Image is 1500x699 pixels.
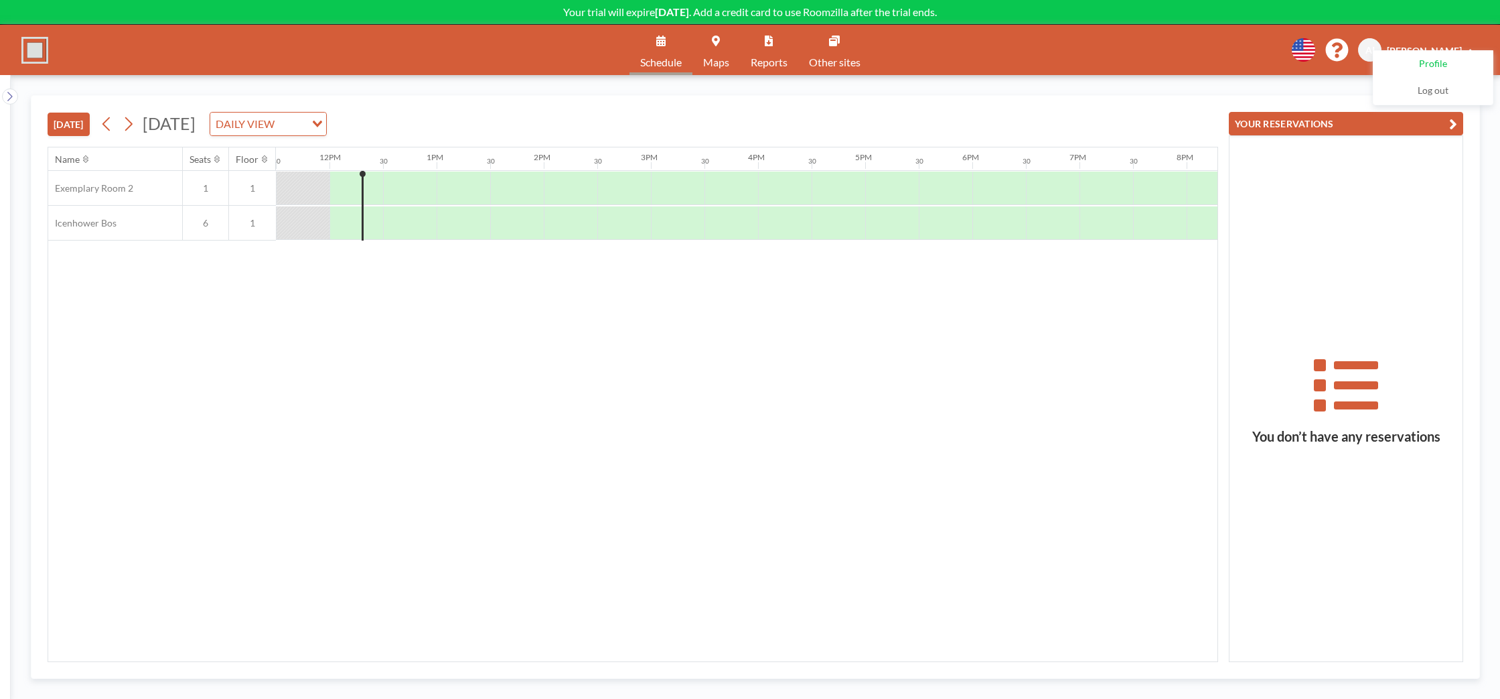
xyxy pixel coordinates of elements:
[855,152,872,162] div: 5PM
[1419,58,1447,71] span: Profile
[427,152,443,162] div: 1PM
[48,182,133,194] span: Exemplary Room 2
[273,157,281,166] div: 30
[1387,45,1462,56] span: [PERSON_NAME]
[1418,84,1448,98] span: Log out
[594,157,602,166] div: 30
[703,57,729,68] span: Maps
[701,157,709,166] div: 30
[319,152,341,162] div: 12PM
[1373,78,1493,105] a: Log out
[229,182,276,194] span: 1
[487,157,495,166] div: 30
[692,25,740,75] a: Maps
[1023,157,1031,166] div: 30
[534,152,550,162] div: 2PM
[1130,157,1138,166] div: 30
[915,157,923,166] div: 30
[1229,112,1463,135] button: YOUR RESERVATIONS
[1365,44,1375,56] span: AI
[962,152,979,162] div: 6PM
[641,152,658,162] div: 3PM
[748,152,765,162] div: 4PM
[808,157,816,166] div: 30
[629,25,692,75] a: Schedule
[229,217,276,229] span: 1
[798,25,871,75] a: Other sites
[640,57,682,68] span: Schedule
[1177,152,1193,162] div: 8PM
[48,217,117,229] span: Icenhower Bos
[210,113,326,135] div: Search for option
[809,57,860,68] span: Other sites
[380,157,388,166] div: 30
[143,113,196,133] span: [DATE]
[236,153,258,166] div: Floor
[1069,152,1086,162] div: 7PM
[48,113,90,136] button: [DATE]
[1373,51,1493,78] a: Profile
[213,115,277,133] span: DAILY VIEW
[183,217,228,229] span: 6
[655,5,689,18] b: [DATE]
[21,37,48,64] img: organization-logo
[279,115,304,133] input: Search for option
[190,153,211,166] div: Seats
[183,182,228,194] span: 1
[751,57,787,68] span: Reports
[55,153,80,166] div: Name
[1229,428,1462,445] h3: You don’t have any reservations
[740,25,798,75] a: Reports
